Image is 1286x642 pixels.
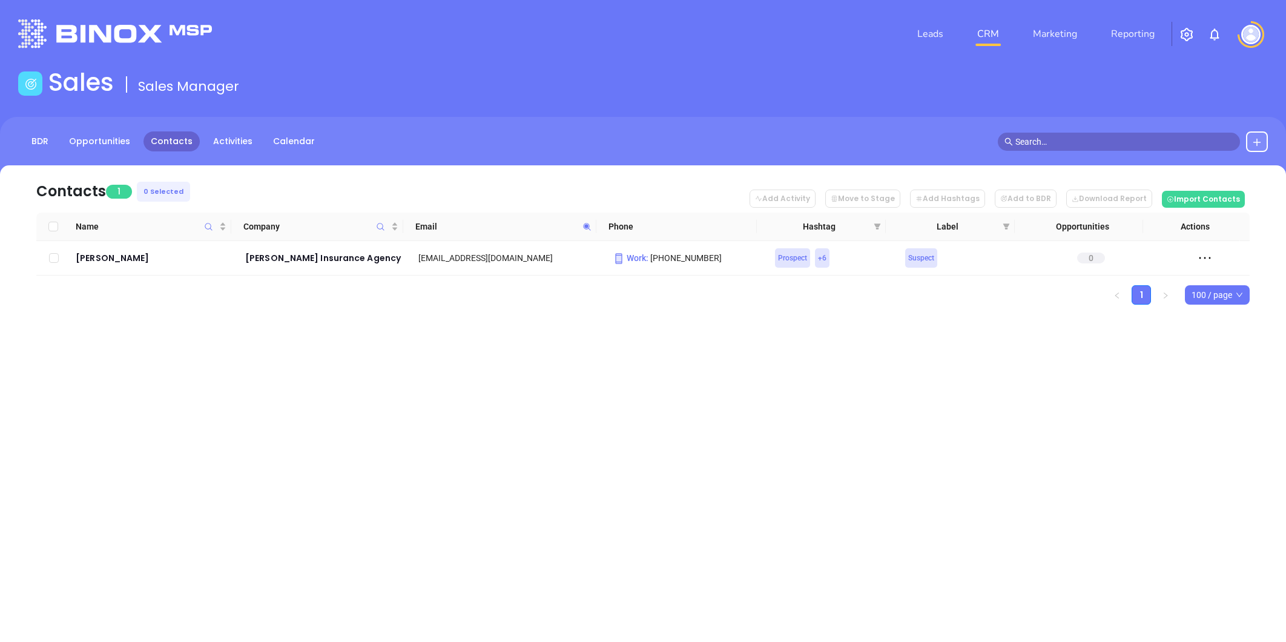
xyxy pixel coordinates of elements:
a: [PERSON_NAME] [76,251,228,265]
span: Suspect [908,251,934,265]
button: Import Contacts [1162,191,1245,208]
span: filter [874,223,881,230]
span: Prospect [778,251,807,265]
span: + 6 [818,251,826,265]
div: 0 Selected [137,182,190,202]
div: Contacts [36,180,106,202]
li: Next Page [1156,285,1175,305]
img: iconSetting [1179,27,1194,42]
span: Company [243,220,388,233]
a: Activities [206,131,260,151]
button: right [1156,285,1175,305]
a: Contacts [143,131,200,151]
th: Phone [596,213,757,241]
th: Name [71,213,232,241]
div: Page Size [1185,285,1250,305]
span: 100 / page [1192,286,1243,304]
span: Label [898,220,998,233]
a: BDR [24,131,56,151]
input: Search… [1015,135,1233,148]
button: left [1107,285,1127,305]
div: [EMAIL_ADDRESS][DOMAIN_NAME] [418,251,596,265]
img: iconNotification [1207,27,1222,42]
li: Previous Page [1107,285,1127,305]
th: Opportunities [1015,213,1144,241]
a: Leads [912,22,948,46]
a: Reporting [1106,22,1159,46]
span: right [1162,292,1169,299]
span: Hashtag [769,220,869,233]
a: CRM [972,22,1004,46]
span: 1 [106,185,132,199]
img: user [1241,25,1261,44]
a: [PERSON_NAME] Insurance Agency [245,251,401,265]
th: Company [231,213,403,241]
span: search [1004,137,1013,146]
span: Name [76,220,217,233]
h1: Sales [48,68,114,97]
a: Calendar [266,131,322,151]
th: Actions [1143,213,1240,241]
span: 0 [1077,253,1105,263]
a: Marketing [1028,22,1082,46]
li: 1 [1132,285,1151,305]
a: 1 [1132,286,1150,304]
span: filter [1003,223,1010,230]
p: [PHONE_NUMBER] [613,251,758,265]
span: filter [871,217,883,236]
span: Work : [613,253,648,263]
span: filter [1000,217,1012,236]
span: Email [415,220,578,233]
span: Sales Manager [138,77,239,96]
a: Opportunities [62,131,137,151]
img: logo [18,19,212,48]
span: left [1113,292,1121,299]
